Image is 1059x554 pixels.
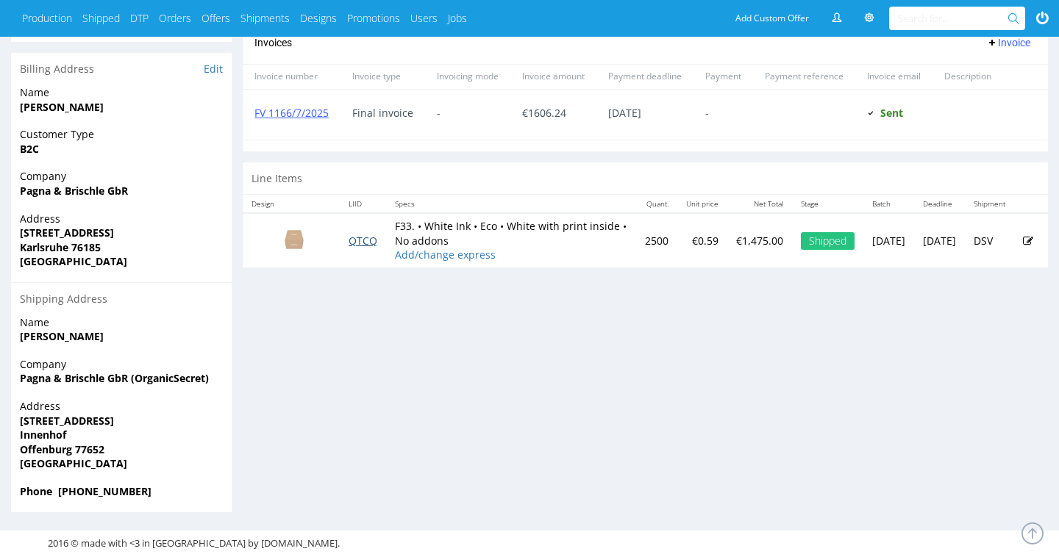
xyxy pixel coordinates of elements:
span: Invoices [254,37,292,48]
span: Company [20,357,223,372]
th: Design [243,195,340,213]
a: FV 1166/7/2025 [254,106,329,120]
th: Stage [792,195,863,213]
a: Edit [204,62,223,76]
span: Payment [705,71,741,83]
th: Specs [386,195,636,213]
td: [DATE] [914,213,965,267]
strong: [GEOGRAPHIC_DATA] [20,456,127,470]
strong: [STREET_ADDRESS] [20,226,114,240]
strong: [GEOGRAPHIC_DATA] [20,254,127,268]
strong: Offenburg 77652 [20,442,104,456]
a: Users [410,11,438,26]
input: Search for... [898,7,1010,30]
span: Payment reference [765,71,844,83]
a: Designs [300,11,337,26]
span: Invoice number [254,71,329,83]
th: Shipment [965,195,1014,213]
a: Add Custom Offer [727,7,817,30]
span: Name [20,315,223,330]
a: QTCQ [349,234,377,248]
div: Line Items [243,162,1048,195]
span: € 1606.24 [522,106,566,120]
div: Billing Address [11,53,232,85]
button: Invoice [980,34,1036,51]
span: Invoice email [867,71,921,83]
div: Sent [867,107,903,119]
th: Deadline [914,195,965,213]
td: €0.59 [677,213,727,267]
span: Description [944,71,991,83]
span: - [437,107,499,119]
span: Name [20,85,223,100]
td: F33. • White Ink • Eco • White with print inside • No addons [386,213,636,267]
td: DSV [965,213,1014,267]
strong: Karlsruhe 76185 [20,240,101,254]
span: Company [20,169,223,184]
th: Net Total [727,195,792,213]
td: 2500 [636,213,677,267]
a: Jobs [448,11,467,26]
span: Invoice [986,37,1030,48]
th: LIID [340,195,386,213]
div: Shipped [801,232,855,250]
span: Payment deadline [608,71,682,83]
th: Unit price [677,195,727,213]
span: Customer Type [20,127,223,142]
a: Orders [159,11,191,26]
th: Quant. [636,195,677,213]
a: Promotions [347,11,400,26]
th: Batch [863,195,914,213]
strong: Pagna & Brischle GbR [20,184,128,198]
td: [DATE] [863,213,914,267]
a: Add/change express [395,248,496,262]
strong: Phone [PHONE_NUMBER] [20,484,151,498]
span: Invoicing mode [437,71,499,83]
span: [DATE] [608,106,641,120]
strong: Innenhof [20,428,66,442]
span: Invoice type [352,71,413,83]
a: DTP [130,11,149,26]
strong: Pagna & Brischle GbR (OrganicSecret) [20,371,209,385]
strong: [PERSON_NAME] [20,329,104,343]
strong: [PERSON_NAME] [20,100,104,114]
a: Shipped [82,11,120,26]
span: Address [20,212,223,226]
span: - [705,107,741,119]
div: 2016 © made with <3 in [GEOGRAPHIC_DATA] by [DOMAIN_NAME]. [48,536,340,550]
a: Shipments [240,11,290,26]
a: Offers [202,11,230,26]
strong: B2C [20,142,39,156]
span: Address [20,399,223,414]
a: Production [22,11,72,26]
strong: [STREET_ADDRESS] [20,414,114,428]
p: €1,475.00 [736,234,783,248]
span: Final invoice [352,107,413,119]
div: Shipping Address [11,282,232,315]
img: version_two_editor_design [257,218,331,259]
span: Invoice amount [522,71,585,83]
